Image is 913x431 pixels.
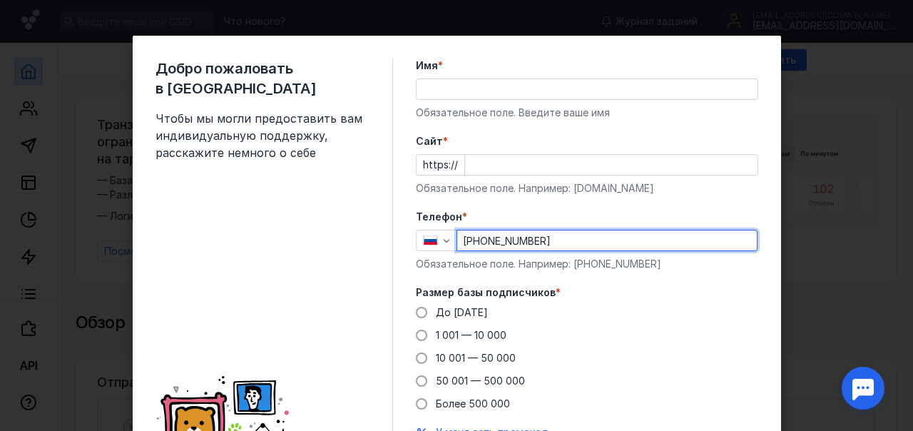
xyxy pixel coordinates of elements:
span: Имя [416,59,438,73]
span: 10 001 — 50 000 [436,352,516,364]
span: 50 001 — 500 000 [436,375,525,387]
div: Обязательное поле. Введите ваше имя [416,106,758,120]
span: До [DATE] [436,306,488,318]
div: Обязательное поле. Например: [DOMAIN_NAME] [416,181,758,196]
div: Обязательное поле. Например: [PHONE_NUMBER] [416,257,758,271]
span: Телефон [416,210,462,224]
span: Размер базы подписчиков [416,285,556,300]
span: Чтобы мы могли предоставить вам индивидуальную поддержку, расскажите немного о себе [155,110,369,161]
span: Cайт [416,134,443,148]
span: 1 001 — 10 000 [436,329,506,341]
span: Более 500 000 [436,397,510,410]
span: Добро пожаловать в [GEOGRAPHIC_DATA] [155,59,369,98]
